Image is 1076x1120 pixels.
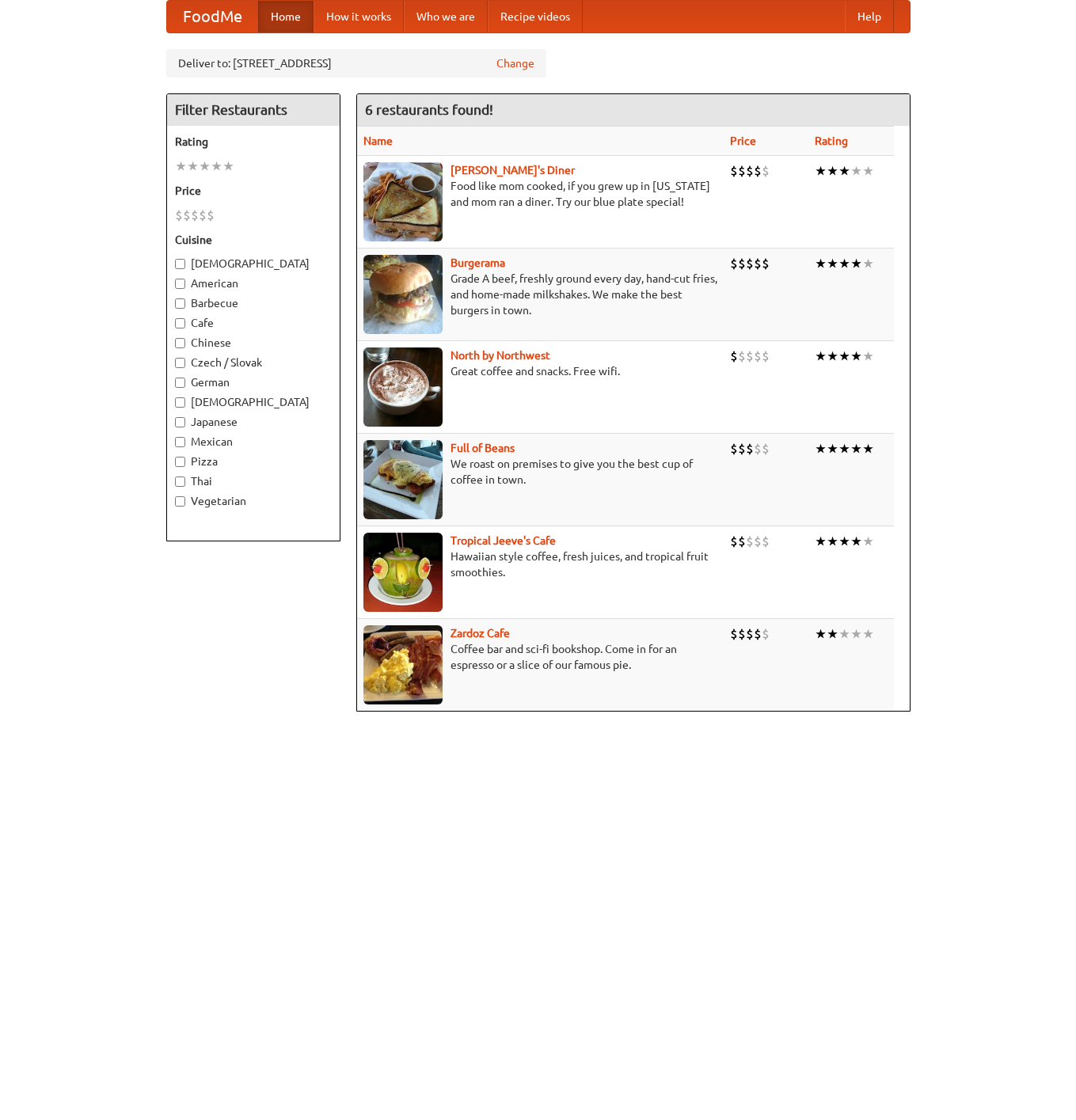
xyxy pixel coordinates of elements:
[175,454,332,469] label: Pizza
[451,164,575,177] a: [PERSON_NAME]'s Diner
[754,255,762,272] li: $
[746,347,754,365] li: $
[451,534,556,547] a: Tropical Jeeve's Cafe
[166,49,546,78] div: Deliver to: [STREET_ADDRESS]
[175,335,332,351] label: Chinese
[175,315,332,331] label: Cafe
[175,493,332,509] label: Vegetarian
[730,347,738,365] li: $
[175,134,332,150] h5: Rating
[815,135,848,147] a: Rating
[738,347,746,365] li: $
[175,338,185,348] input: Chinese
[862,347,874,365] li: ★
[838,347,850,365] li: ★
[363,363,717,379] p: Great coffee and snacks. Free wifi.
[175,183,332,199] h5: Price
[762,255,770,272] li: $
[175,437,185,447] input: Mexican
[175,158,187,175] li: ★
[754,533,762,550] li: $
[175,358,185,368] input: Czech / Slovak
[175,457,185,467] input: Pizza
[365,102,493,117] ng-pluralize: 6 restaurants found!
[488,1,583,32] a: Recipe videos
[838,440,850,457] li: ★
[746,255,754,272] li: $
[827,162,838,180] li: ★
[199,158,211,175] li: ★
[850,255,862,272] li: ★
[850,347,862,365] li: ★
[730,440,738,457] li: $
[451,349,550,362] a: North by Northwest
[451,627,510,640] a: Zardoz Cafe
[862,440,874,457] li: ★
[363,347,443,427] img: north.jpg
[175,318,185,328] input: Cafe
[363,135,393,147] a: Name
[815,625,827,643] li: ★
[827,347,838,365] li: ★
[175,378,185,388] input: German
[211,158,222,175] li: ★
[175,298,185,309] input: Barbecue
[827,533,838,550] li: ★
[730,162,738,180] li: $
[183,207,191,224] li: $
[754,440,762,457] li: $
[175,275,332,291] label: American
[738,162,746,180] li: $
[838,533,850,550] li: ★
[363,625,443,704] img: zardoz.jpg
[175,476,185,487] input: Thai
[815,533,827,550] li: ★
[451,256,505,269] a: Burgerama
[762,625,770,643] li: $
[762,347,770,365] li: $
[762,440,770,457] li: $
[862,255,874,272] li: ★
[738,625,746,643] li: $
[754,162,762,180] li: $
[404,1,488,32] a: Who we are
[738,255,746,272] li: $
[730,255,738,272] li: $
[451,442,515,454] a: Full of Beans
[862,625,874,643] li: ★
[730,135,756,147] a: Price
[187,158,199,175] li: ★
[862,162,874,180] li: ★
[175,259,185,269] input: [DEMOGRAPHIC_DATA]
[175,256,332,271] label: [DEMOGRAPHIC_DATA]
[175,355,332,370] label: Czech / Slovak
[762,162,770,180] li: $
[175,232,332,248] h5: Cuisine
[175,397,185,408] input: [DEMOGRAPHIC_DATA]
[167,1,258,32] a: FoodMe
[730,625,738,643] li: $
[838,162,850,180] li: ★
[827,440,838,457] li: ★
[363,255,443,334] img: burgerama.jpg
[175,496,185,507] input: Vegetarian
[363,549,717,580] p: Hawaiian style coffee, fresh juices, and tropical fruit smoothies.
[746,440,754,457] li: $
[175,473,332,489] label: Thai
[207,207,215,224] li: $
[314,1,404,32] a: How it works
[815,162,827,180] li: ★
[175,207,183,224] li: $
[363,271,717,318] p: Grade A beef, freshly ground every day, hand-cut fries, and home-made milkshakes. We make the bes...
[827,255,838,272] li: ★
[762,533,770,550] li: $
[738,440,746,457] li: $
[850,162,862,180] li: ★
[175,417,185,427] input: Japanese
[838,625,850,643] li: ★
[258,1,314,32] a: Home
